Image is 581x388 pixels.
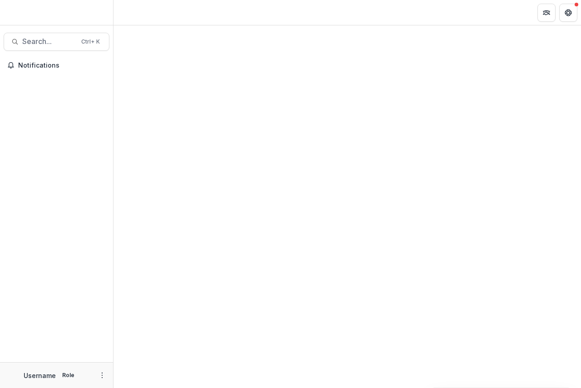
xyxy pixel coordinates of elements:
span: Notifications [18,62,106,69]
p: Username [24,371,56,380]
button: Search... [4,33,109,51]
span: Search... [22,37,76,46]
button: More [97,370,108,381]
button: Get Help [559,4,577,22]
p: Role [59,371,77,379]
button: Partners [537,4,556,22]
nav: breadcrumb [117,6,156,19]
div: Ctrl + K [79,37,102,47]
button: Notifications [4,58,109,73]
